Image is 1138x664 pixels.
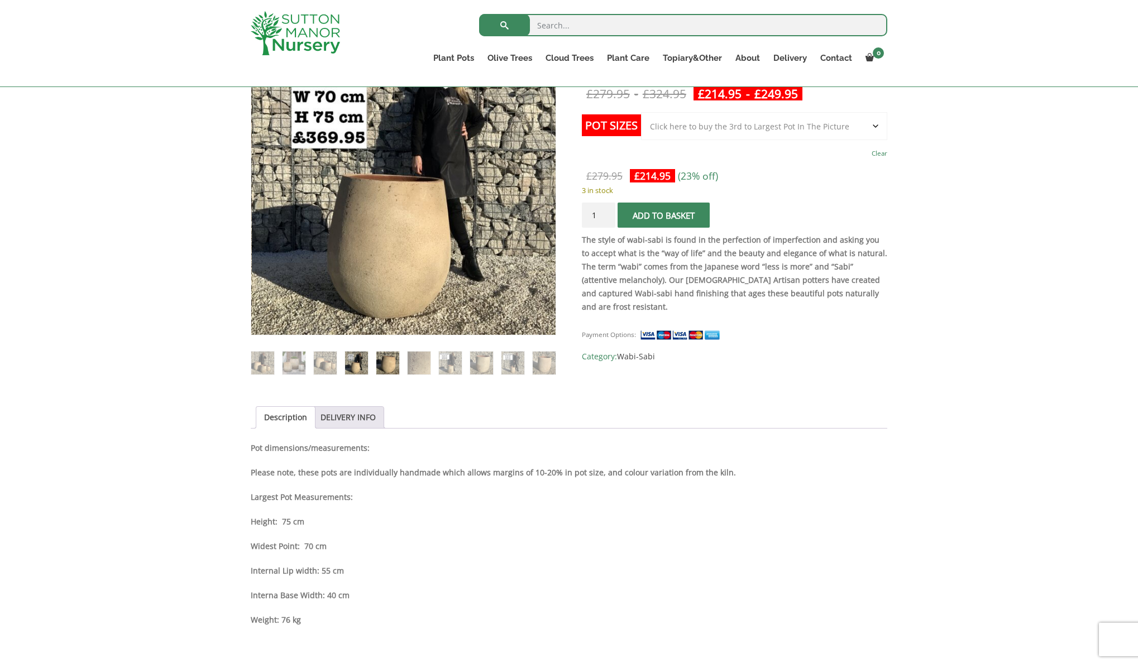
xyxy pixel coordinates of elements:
[643,86,649,102] span: £
[634,169,640,182] span: £
[634,169,671,182] bdi: 214.95
[251,352,274,374] img: The Can Tho Wabi-Sabi Sable Plant Pots
[479,14,887,36] input: Search...
[314,352,337,374] img: The Can Tho Wabi-Sabi Sable Plant Pots - Image 3
[251,565,344,576] strong: Internal Lip width: 55 cm
[586,169,592,182] span: £
[586,169,623,182] bdi: 279.95
[251,590,350,600] strong: Interna Base Width: 40 cm
[251,614,301,625] strong: Weight: 76 kg
[539,50,600,66] a: Cloud Trees
[698,86,705,102] span: £
[376,352,399,374] img: The Can Tho Wabi-Sabi Sable Plant Pots - Image 5
[582,350,887,363] span: Category:
[427,50,481,66] a: Plant Pots
[859,50,887,66] a: 0
[481,50,539,66] a: Olive Trees
[656,50,729,66] a: Topiary&Other
[814,50,859,66] a: Contact
[251,516,304,527] strong: Height: 75 cm
[872,146,887,161] a: Clear options
[251,541,327,551] strong: Widest Point: 70 cm
[586,86,593,102] span: £
[729,50,767,66] a: About
[533,352,556,374] img: The Can Tho Wabi-Sabi Sable Plant Pots - Image 10
[251,442,370,453] strong: Pot dimensions/measurements:
[264,407,307,428] a: Description
[345,352,368,374] img: The Can Tho Wabi-Sabi Sable Plant Pots - Image 4
[470,352,493,374] img: The Can Tho Wabi-Sabi Sable Plant Pots - Image 8
[600,50,656,66] a: Plant Care
[408,352,431,374] img: The Can Tho Wabi-Sabi Sable Plant Pots - Image 6
[582,203,615,228] input: Product quantity
[321,407,376,428] a: DELIVERY INFO
[640,329,724,341] img: payment supported
[767,50,814,66] a: Delivery
[678,169,718,182] span: (23% off)
[694,87,802,100] ins: -
[251,11,340,55] img: logo
[698,86,742,102] bdi: 214.95
[439,352,462,374] img: The Can Tho Wabi-Sabi Sable Plant Pots - Image 7
[582,114,641,136] label: Pot Sizes
[251,492,353,502] strong: Largest Pot Measurements:
[251,467,736,478] strong: Please note, these pots are individually handmade which allows margins of 10-20% in pot size, and...
[754,86,761,102] span: £
[618,203,710,228] button: Add to basket
[617,351,655,362] a: Wabi-Sabi
[873,47,884,59] span: 0
[643,86,686,102] bdi: 324.95
[283,352,305,374] img: The Can Tho Wabi-Sabi Sable Plant Pots - Image 2
[754,86,798,102] bdi: 249.95
[582,330,636,339] small: Payment Options:
[501,352,524,374] img: The Can Tho Wabi-Sabi Sable Plant Pots - Image 9
[582,87,691,100] del: -
[582,234,887,312] strong: The style of wabi-sabi is found in the perfection of imperfection and asking you to accept what i...
[586,86,630,102] bdi: 279.95
[582,184,887,197] p: 3 in stock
